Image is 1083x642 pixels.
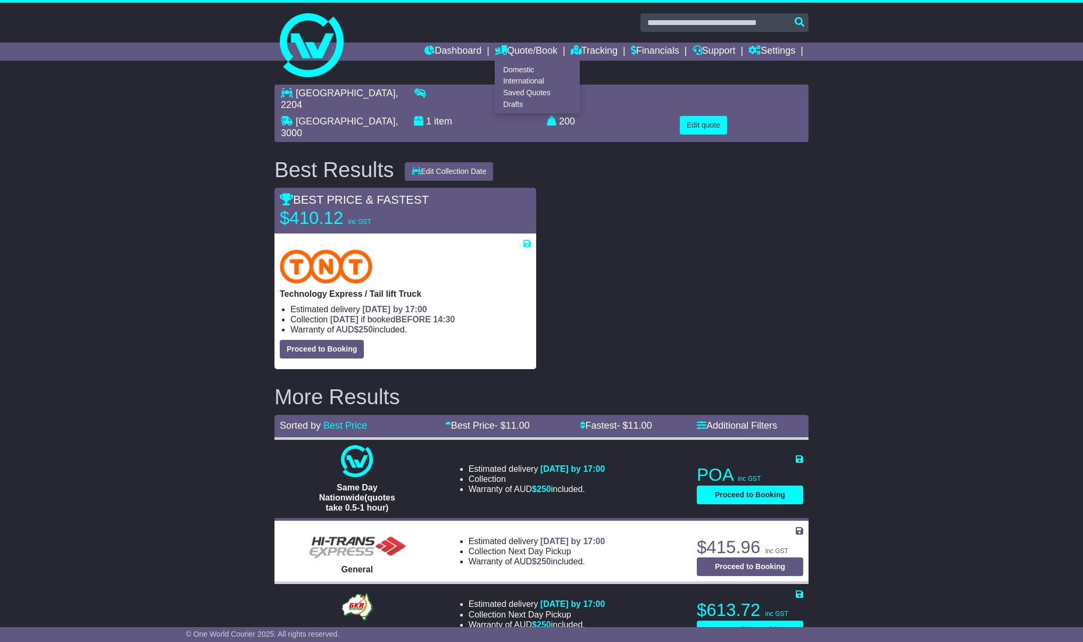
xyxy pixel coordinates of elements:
[296,116,395,127] span: [GEOGRAPHIC_DATA]
[537,485,551,494] span: 250
[304,528,410,559] img: HiTrans (Machship): General
[424,43,481,61] a: Dashboard
[186,630,339,638] span: © One World Courier 2025. All rights reserved.
[469,620,605,630] li: Warranty of AUD included.
[469,599,605,609] li: Estimated delivery
[341,445,373,477] img: One World Courier: Same Day Nationwide(quotes take 0.5-1 hour)
[469,536,605,546] li: Estimated delivery
[269,158,399,181] div: Best Results
[697,537,803,558] p: $415.96
[395,315,431,324] span: BEFORE
[697,599,803,621] p: $613.72
[495,98,579,110] a: Drafts
[532,485,551,494] span: $
[617,420,652,431] span: - $
[680,116,727,135] button: Edit quote
[697,557,803,576] button: Proceed to Booking
[280,249,372,284] img: TNT Domestic: Technology Express / Tail lift Truck
[508,547,571,556] span: Next Day Pickup
[765,547,788,555] span: inc GST
[330,315,455,324] span: if booked
[469,610,605,620] li: Collection
[697,420,777,431] a: Additional Filters
[274,385,809,408] h2: More Results
[748,43,795,61] a: Settings
[495,420,530,431] span: - $
[697,621,803,639] button: Proceed to Booking
[469,474,605,484] li: Collection
[433,315,455,324] span: 14:30
[359,325,373,334] span: 250
[362,305,427,314] span: [DATE] by 17:00
[348,218,371,226] span: inc GST
[445,420,530,431] a: Best Price- $11.00
[631,43,679,61] a: Financials
[765,610,788,618] span: inc GST
[296,88,395,98] span: [GEOGRAPHIC_DATA]
[540,537,605,546] span: [DATE] by 17:00
[571,43,618,61] a: Tracking
[469,546,605,556] li: Collection
[469,484,605,494] li: Warranty of AUD included.
[469,556,605,566] li: Warranty of AUD included.
[532,620,551,629] span: $
[495,64,579,76] a: Domestic
[281,88,398,110] span: , 2204
[693,43,736,61] a: Support
[280,193,429,206] span: BEST PRICE & FASTEST
[540,464,605,473] span: [DATE] by 17:00
[281,116,398,138] span: , 3000
[323,420,367,431] a: Best Price
[506,420,530,431] span: 11.00
[405,162,494,181] button: Edit Collection Date
[319,483,395,512] span: Same Day Nationwide(quotes take 0.5-1 hour)
[280,420,321,431] span: Sorted by
[339,591,376,623] img: GKR: GENERAL
[280,289,531,299] p: Technology Express / Tail lift Truck
[738,475,761,482] span: inc GST
[495,61,580,113] div: Quote/Book
[290,314,531,324] li: Collection
[280,340,364,358] button: Proceed to Booking
[580,420,652,431] a: Fastest- $11.00
[537,620,551,629] span: 250
[495,76,579,87] a: International
[434,116,452,127] span: item
[537,557,551,566] span: 250
[559,116,575,127] span: 200
[354,325,373,334] span: $
[330,315,359,324] span: [DATE]
[290,324,531,335] li: Warranty of AUD included.
[508,610,571,619] span: Next Day Pickup
[697,464,803,486] p: POA
[280,207,413,229] p: $410.12
[495,43,557,61] a: Quote/Book
[540,599,605,608] span: [DATE] by 17:00
[697,486,803,504] button: Proceed to Booking
[495,87,579,99] a: Saved Quotes
[426,116,431,127] span: 1
[532,557,551,566] span: $
[341,565,373,574] span: General
[469,464,605,474] li: Estimated delivery
[628,420,652,431] span: 11.00
[290,304,531,314] li: Estimated delivery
